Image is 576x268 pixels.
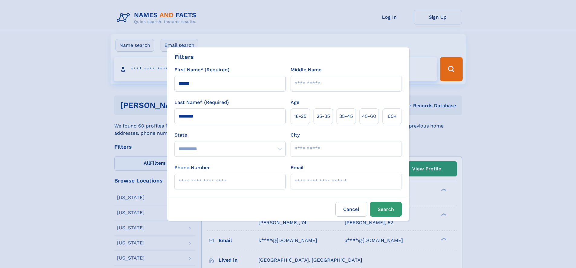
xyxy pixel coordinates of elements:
[291,66,321,73] label: Middle Name
[362,113,376,120] span: 45‑60
[335,202,367,217] label: Cancel
[291,131,300,139] label: City
[174,99,229,106] label: Last Name* (Required)
[294,113,306,120] span: 18‑25
[339,113,353,120] span: 35‑45
[388,113,397,120] span: 60+
[317,113,330,120] span: 25‑35
[370,202,402,217] button: Search
[174,131,286,139] label: State
[174,66,229,73] label: First Name* (Required)
[291,164,304,171] label: Email
[174,52,194,61] div: Filters
[291,99,299,106] label: Age
[174,164,210,171] label: Phone Number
